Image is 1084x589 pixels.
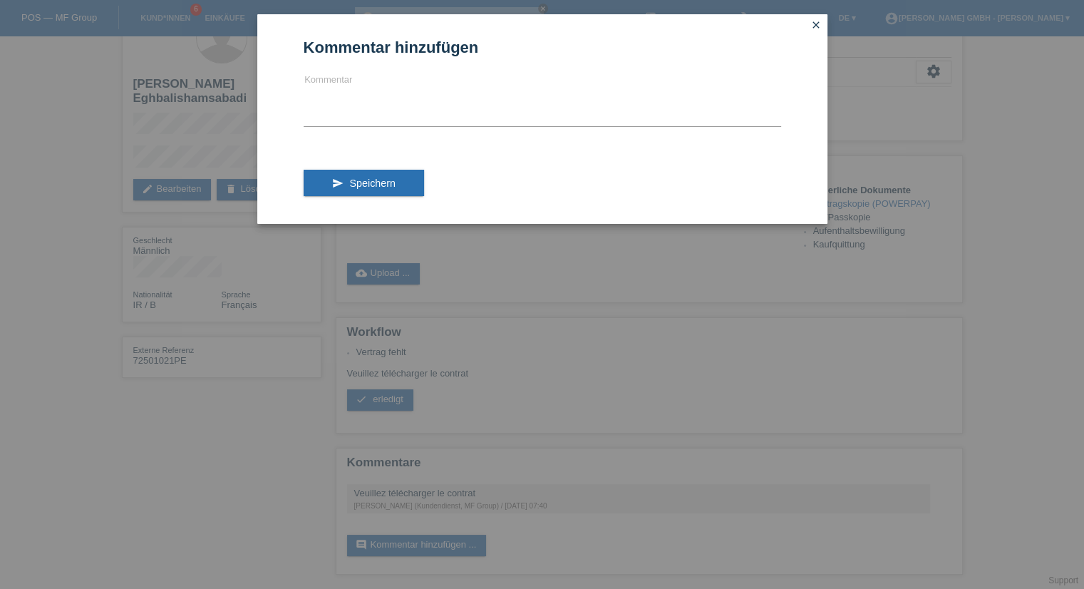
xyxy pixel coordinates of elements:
span: Speichern [349,178,395,189]
button: send Speichern [304,170,424,197]
a: close [807,18,825,34]
i: send [332,178,344,189]
i: close [810,19,822,31]
h1: Kommentar hinzufügen [304,39,781,56]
